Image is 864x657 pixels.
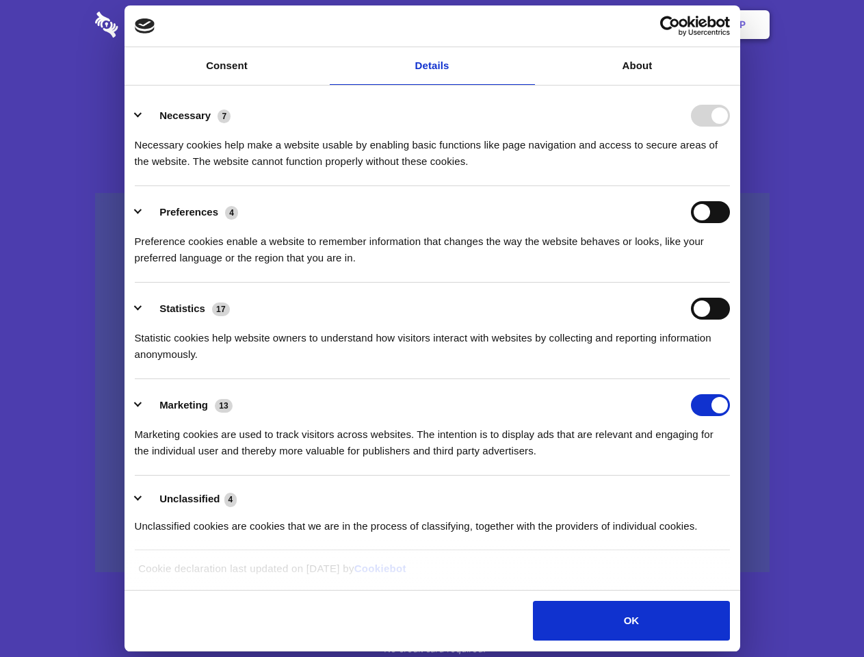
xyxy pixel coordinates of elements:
div: Statistic cookies help website owners to understand how visitors interact with websites by collec... [135,320,730,363]
button: Statistics (17) [135,298,239,320]
div: Marketing cookies are used to track visitors across websites. The intention is to display ads tha... [135,416,730,459]
div: Unclassified cookies are cookies that we are in the process of classifying, together with the pro... [135,508,730,534]
button: Marketing (13) [135,394,241,416]
button: Unclassified (4) [135,491,246,508]
a: Details [330,47,535,85]
div: Preference cookies enable a website to remember information that changes the way the website beha... [135,223,730,266]
a: Contact [555,3,618,46]
div: Necessary cookies help make a website usable by enabling basic functions like page navigation and... [135,127,730,170]
a: Usercentrics Cookiebot - opens in a new window [610,16,730,36]
span: 4 [225,206,238,220]
a: Cookiebot [354,563,406,574]
span: 13 [215,399,233,413]
a: Consent [125,47,330,85]
label: Necessary [159,109,211,121]
label: Statistics [159,302,205,314]
a: Login [620,3,680,46]
label: Marketing [159,399,208,411]
button: Necessary (7) [135,105,239,127]
a: Wistia video thumbnail [95,193,770,573]
h4: Auto-redaction of sensitive data, encrypted data sharing and self-destructing private chats. Shar... [95,125,770,170]
label: Preferences [159,206,218,218]
h1: Eliminate Slack Data Loss. [95,62,770,111]
span: 7 [218,109,231,123]
a: Pricing [402,3,461,46]
a: About [535,47,740,85]
iframe: Drift Widget Chat Controller [796,589,848,641]
button: Preferences (4) [135,201,247,223]
img: logo-wordmark-white-trans-d4663122ce5f474addd5e946df7df03e33cb6a1c49d2221995e7729f52c070b2.svg [95,12,212,38]
span: 4 [224,493,237,506]
img: logo [135,18,155,34]
button: OK [533,601,729,641]
span: 17 [212,302,230,316]
div: Cookie declaration last updated on [DATE] by [128,561,736,587]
